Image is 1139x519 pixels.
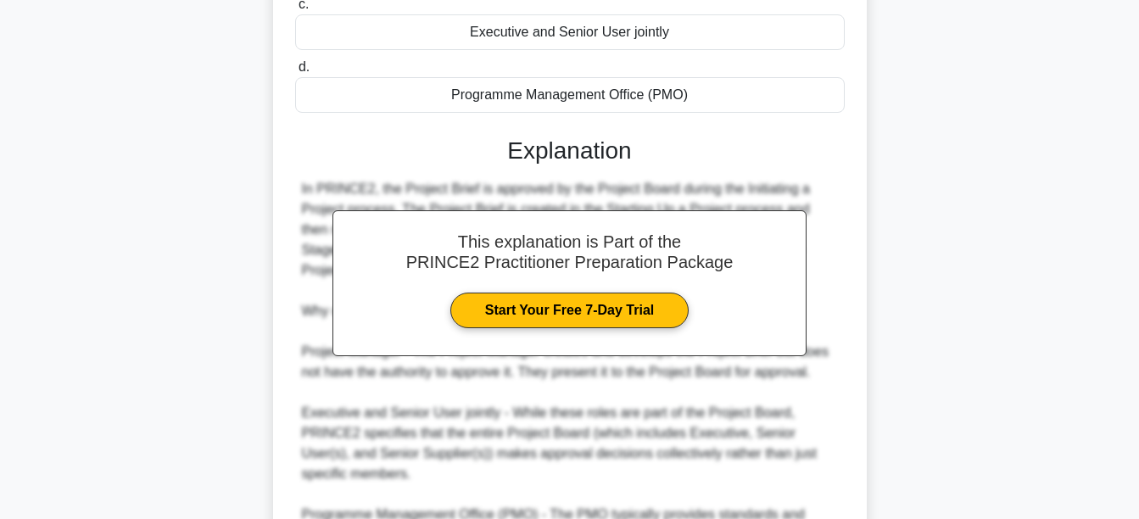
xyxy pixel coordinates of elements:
div: Executive and Senior User jointly [295,14,845,50]
a: Start Your Free 7-Day Trial [450,293,689,328]
span: d. [299,59,310,74]
h3: Explanation [305,137,835,165]
div: Programme Management Office (PMO) [295,77,845,113]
